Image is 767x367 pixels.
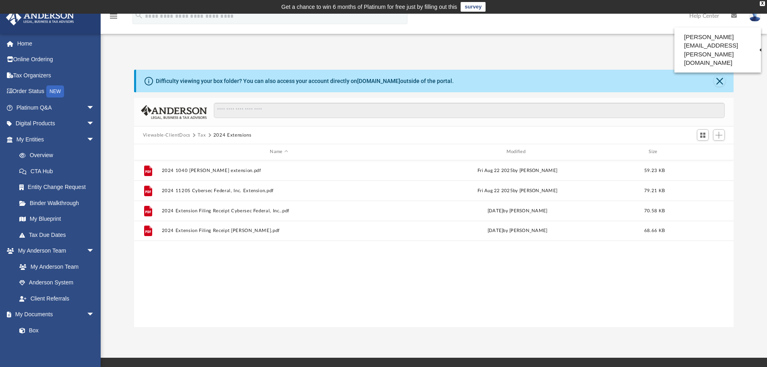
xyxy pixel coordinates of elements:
[644,168,665,172] span: 59.23 KB
[6,100,107,116] a: Platinum Q&Aarrow_drop_down
[644,188,665,193] span: 79.21 KB
[6,243,103,259] a: My Anderson Teamarrow_drop_down
[6,52,107,68] a: Online Ordering
[6,83,107,100] a: Order StatusNEW
[11,275,103,291] a: Anderson System
[644,228,665,233] span: 68.66 KB
[749,10,761,22] img: User Pic
[400,187,635,194] div: Fri Aug 22 2025 by [PERSON_NAME]
[674,29,761,70] a: [PERSON_NAME][EMAIL_ADDRESS][PERSON_NAME][DOMAIN_NAME]
[87,116,103,132] span: arrow_drop_down
[87,100,103,116] span: arrow_drop_down
[11,227,107,243] a: Tax Due Dates
[357,78,400,84] a: [DOMAIN_NAME]
[400,227,635,234] div: [DATE] by [PERSON_NAME]
[400,167,635,174] div: Fri Aug 22 2025 by [PERSON_NAME]
[281,2,457,12] div: Get a chance to win 6 months of Platinum for free just by filling out this
[674,148,730,156] div: id
[11,322,99,338] a: Box
[46,85,64,97] div: NEW
[11,338,103,355] a: Meeting Minutes
[214,103,725,118] input: Search files and folders
[161,168,396,173] button: 2024 1040 [PERSON_NAME] extension.pdf
[6,131,107,147] a: My Entitiesarrow_drop_down
[87,307,103,323] span: arrow_drop_down
[161,148,396,156] div: Name
[11,147,107,164] a: Overview
[461,2,486,12] a: survey
[143,132,190,139] button: Viewable-ClientDocs
[138,148,158,156] div: id
[11,195,107,211] a: Binder Walkthrough
[400,148,635,156] div: Modified
[713,129,725,141] button: Add
[198,132,206,139] button: Tax
[714,75,725,87] button: Close
[11,179,107,195] a: Entity Change Request
[638,148,670,156] div: Size
[161,208,396,214] button: 2024 Extension Filing Receipt Cybersec Federal, Inc..pdf
[4,10,76,25] img: Anderson Advisors Platinum Portal
[109,15,118,21] a: menu
[6,35,107,52] a: Home
[400,207,635,214] div: [DATE] by [PERSON_NAME]
[644,208,665,213] span: 70.58 KB
[87,243,103,259] span: arrow_drop_down
[697,129,709,141] button: Switch to Grid View
[11,163,107,179] a: CTA Hub
[161,228,396,233] button: 2024 Extension Filing Receipt [PERSON_NAME].pdf
[11,259,99,275] a: My Anderson Team
[161,188,396,193] button: 2024 1120S Cybersec Federal, Inc. Extension.pdf
[87,131,103,148] span: arrow_drop_down
[760,1,765,6] div: close
[134,160,734,327] div: grid
[134,11,143,20] i: search
[156,77,454,85] div: Difficulty viewing your box folder? You can also access your account directly on outside of the p...
[11,290,103,307] a: Client Referrals
[6,116,107,132] a: Digital Productsarrow_drop_down
[11,211,103,227] a: My Blueprint
[6,67,107,83] a: Tax Organizers
[6,307,103,323] a: My Documentsarrow_drop_down
[213,132,252,139] button: 2024 Extensions
[109,11,118,21] i: menu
